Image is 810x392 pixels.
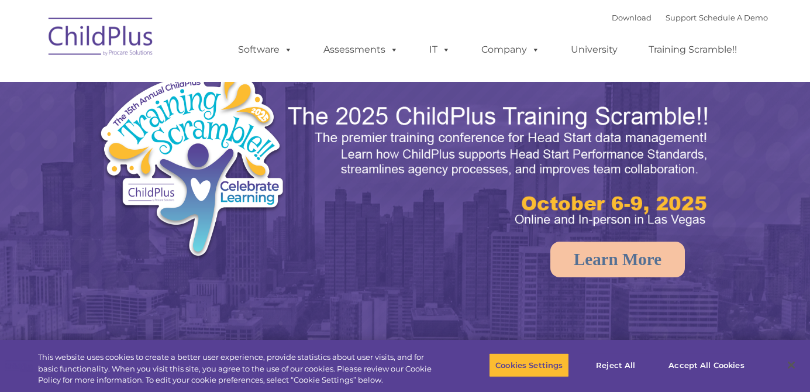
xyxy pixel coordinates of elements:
[550,242,685,277] a: Learn More
[637,38,749,61] a: Training Scramble!!
[38,352,446,386] div: This website uses cookies to create a better user experience, provide statistics about user visit...
[43,9,160,68] img: ChildPlus by Procare Solutions
[489,353,569,377] button: Cookies Settings
[470,38,552,61] a: Company
[778,352,804,378] button: Close
[699,13,768,22] a: Schedule A Demo
[662,353,750,377] button: Accept All Cookies
[226,38,304,61] a: Software
[418,38,462,61] a: IT
[312,38,410,61] a: Assessments
[666,13,697,22] a: Support
[612,13,768,22] font: |
[579,353,652,377] button: Reject All
[612,13,652,22] a: Download
[559,38,629,61] a: University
